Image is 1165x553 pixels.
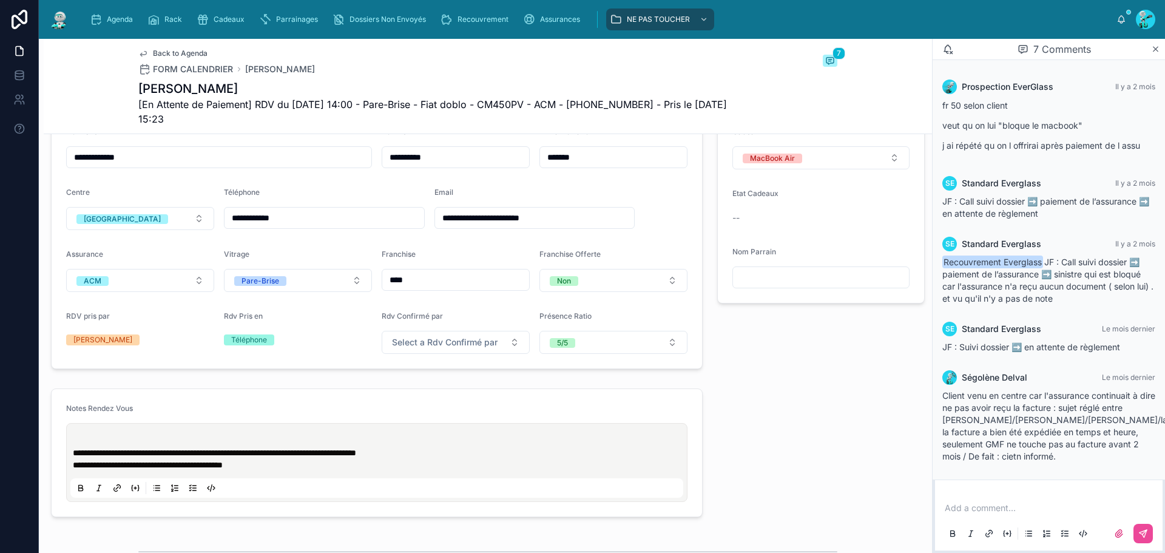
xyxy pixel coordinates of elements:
[1115,239,1155,248] span: Il y a 2 mois
[255,8,326,30] a: Parrainages
[945,178,954,188] span: SE
[138,97,746,126] span: [En Attente de Paiement] RDV du [DATE] 14:00 - Pare-Brise - Fiat doblo - CM450PV - ACM - [PHONE_N...
[458,15,508,24] span: Recouvrement
[382,249,416,259] span: Franchise
[66,269,214,292] button: Select Button
[1115,178,1155,188] span: Il y a 2 mois
[224,269,372,292] button: Select Button
[942,119,1155,132] p: veut qu on lui "bloque le macbook"
[539,331,687,354] button: Select Button
[945,324,954,334] span: SE
[732,212,740,224] span: --
[750,154,795,163] div: MacBook Air
[329,8,434,30] a: Dossiers Non Envoyés
[382,311,443,321] span: Rdv Confirmé par
[1102,373,1155,382] span: Le mois dernier
[942,139,1155,152] p: j ai répété qu on l offrirai après paiement de l assu
[437,8,517,30] a: Recouvrement
[231,334,267,345] div: Téléphone
[164,15,182,24] span: Rack
[519,8,589,30] a: Assurances
[557,276,571,286] div: Non
[224,249,249,259] span: Vitrage
[732,146,910,169] button: Select Button
[540,15,580,24] span: Assurances
[144,8,191,30] a: Rack
[214,15,245,24] span: Cadeaux
[349,15,426,24] span: Dossiers Non Envoyés
[73,334,132,345] div: [PERSON_NAME]
[392,336,498,348] span: Select a Rdv Confirmé par
[49,10,70,29] img: App logo
[962,323,1041,335] span: Standard Everglass
[153,63,233,75] span: FORM CALENDRIER
[138,49,208,58] a: Back to Agenda
[732,189,778,198] span: Etat Cadeaux
[539,249,601,259] span: Franchise Offerte
[823,55,837,69] button: 7
[945,239,954,249] span: SE
[539,311,592,321] span: Présence Ratio
[193,8,253,30] a: Cadeaux
[962,81,1053,93] span: Prospection EverGlass
[627,15,690,24] span: NE PAS TOUCHER
[962,238,1041,250] span: Standard Everglass
[66,311,110,321] span: RDV pris par
[832,47,845,59] span: 7
[241,276,279,286] div: Pare-Brise
[66,249,103,259] span: Assurance
[224,311,263,321] span: Rdv Pris en
[84,214,161,224] div: [GEOGRAPHIC_DATA]
[245,63,315,75] a: [PERSON_NAME]
[224,188,260,197] span: Téléphone
[942,342,1120,352] span: JF : Suivi dossier ➡️ en attente de règlement
[1102,324,1155,333] span: Le mois dernier
[138,63,233,75] a: FORM CALENDRIER
[1033,42,1091,56] span: 7 Comments
[962,371,1027,384] span: Ségolène Delval
[434,188,453,197] span: Email
[1115,82,1155,91] span: Il y a 2 mois
[153,49,208,58] span: Back to Agenda
[942,196,1149,219] span: JF : Call suivi dossier ➡️ paiement de l’assurance ➡️ en attente de règlement
[80,6,1116,33] div: scrollable content
[732,247,776,256] span: Nom Parrain
[86,8,141,30] a: Agenda
[942,257,1153,304] span: JF : Call suivi dossier ➡️ paiement de l’assurance ➡️ sinistre qui est bloqué car l'assurance n'a...
[66,188,90,197] span: Centre
[557,338,568,348] div: 5/5
[84,276,101,286] div: ACM
[539,269,687,292] button: Select Button
[606,8,714,30] a: NE PAS TOUCHER
[382,331,530,354] button: Select Button
[942,99,1155,112] p: fr 50 selon client
[138,80,746,97] h1: [PERSON_NAME]
[66,207,214,230] button: Select Button
[962,177,1041,189] span: Standard Everglass
[276,15,318,24] span: Parrainages
[66,404,133,413] span: Notes Rendez Vous
[107,15,133,24] span: Agenda
[942,256,1043,268] span: Recouvrement Everglass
